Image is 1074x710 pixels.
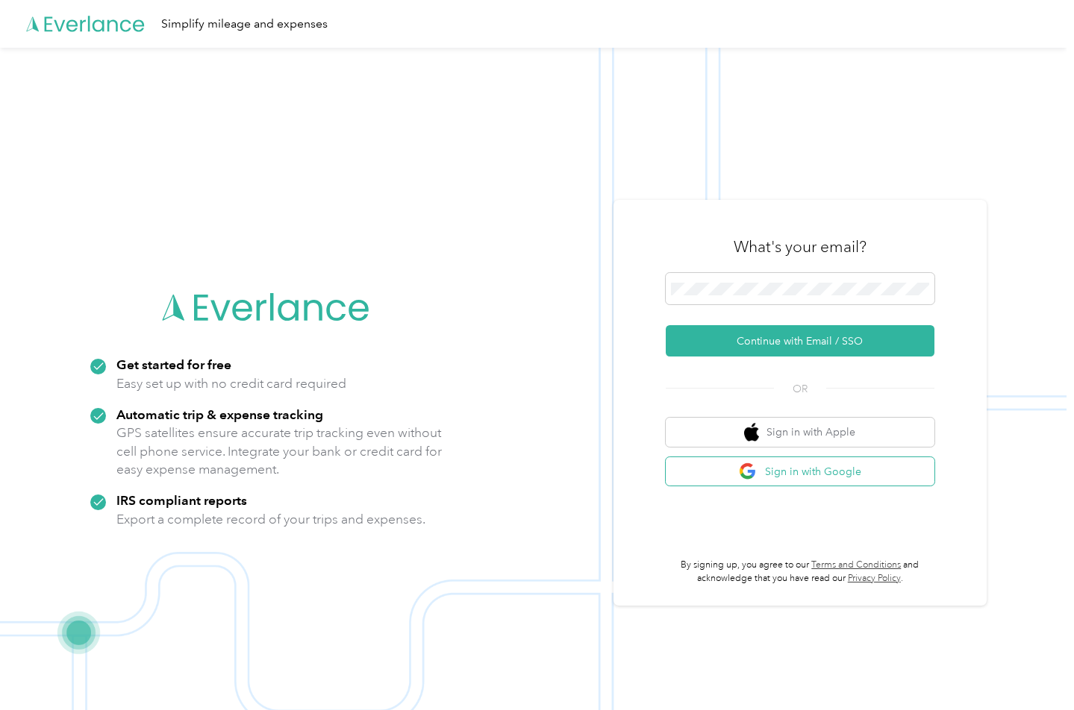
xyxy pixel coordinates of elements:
img: google logo [739,462,758,481]
button: apple logoSign in with Apple [666,418,934,447]
img: apple logo [744,423,759,442]
strong: Automatic trip & expense tracking [116,406,323,422]
p: Export a complete record of your trips and expenses. [116,510,425,529]
span: OR [774,381,826,397]
div: Simplify mileage and expenses [161,15,328,34]
a: Privacy Policy [848,573,901,584]
a: Terms and Conditions [811,559,901,571]
button: Continue with Email / SSO [666,325,934,356]
p: By signing up, you agree to our and acknowledge that you have read our . [666,559,934,585]
h3: What's your email? [734,236,867,257]
strong: IRS compliant reports [116,492,247,508]
strong: Get started for free [116,356,231,372]
p: GPS satellites ensure accurate trip tracking even without cell phone service. Integrate your bank... [116,424,443,479]
p: Easy set up with no credit card required [116,374,346,393]
button: google logoSign in with Google [666,457,934,486]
